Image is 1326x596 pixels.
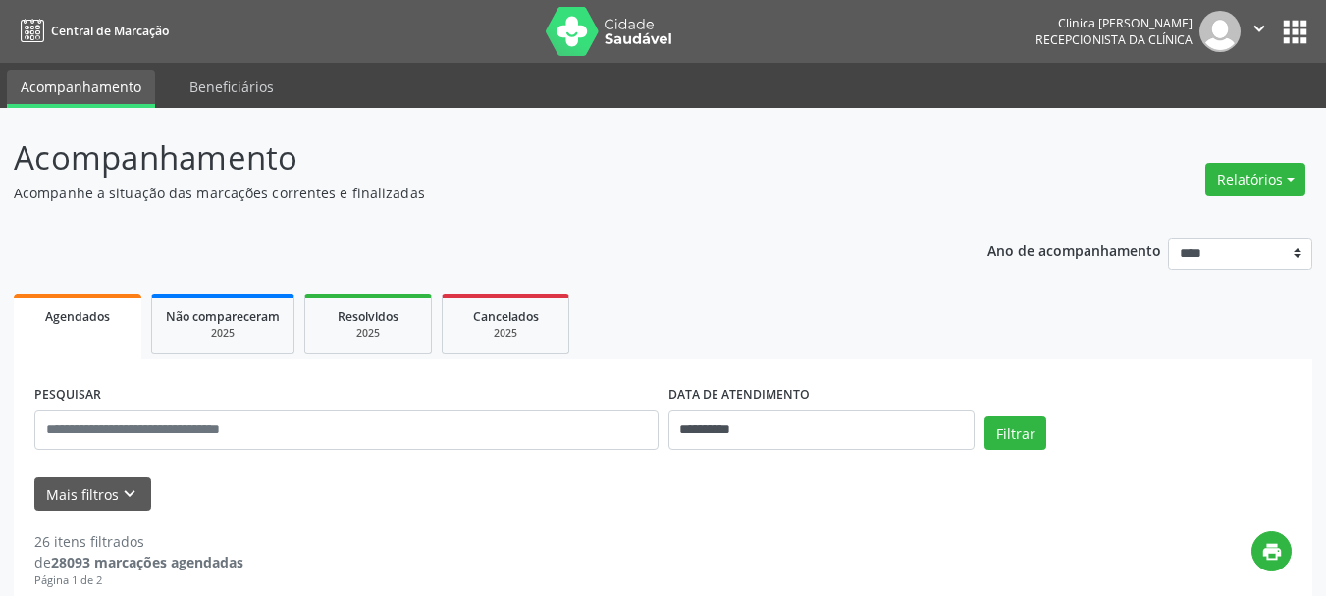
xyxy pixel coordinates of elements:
button: Mais filtroskeyboard_arrow_down [34,477,151,512]
i:  [1248,18,1270,39]
p: Ano de acompanhamento [987,238,1161,262]
span: Recepcionista da clínica [1035,31,1193,48]
button: Relatórios [1205,163,1305,196]
span: Resolvidos [338,308,398,325]
p: Acompanhamento [14,134,923,183]
button: print [1251,531,1292,571]
div: 2025 [166,326,280,341]
div: de [34,552,243,572]
div: Clinica [PERSON_NAME] [1035,15,1193,31]
a: Central de Marcação [14,15,169,47]
a: Acompanhamento [7,70,155,108]
strong: 28093 marcações agendadas [51,553,243,571]
img: img [1199,11,1241,52]
p: Acompanhe a situação das marcações correntes e finalizadas [14,183,923,203]
button: Filtrar [984,416,1046,450]
span: Cancelados [473,308,539,325]
span: Não compareceram [166,308,280,325]
span: Central de Marcação [51,23,169,39]
button:  [1241,11,1278,52]
div: 2025 [456,326,555,341]
label: DATA DE ATENDIMENTO [668,380,810,410]
i: print [1261,541,1283,563]
label: PESQUISAR [34,380,101,410]
button: apps [1278,15,1312,49]
div: Página 1 de 2 [34,572,243,589]
div: 26 itens filtrados [34,531,243,552]
a: Beneficiários [176,70,288,104]
i: keyboard_arrow_down [119,483,140,505]
div: 2025 [319,326,417,341]
span: Agendados [45,308,110,325]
